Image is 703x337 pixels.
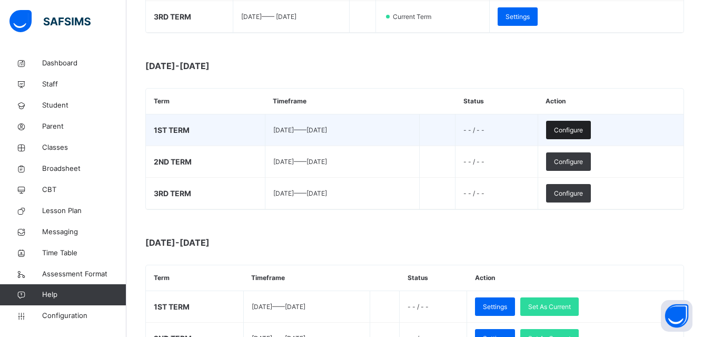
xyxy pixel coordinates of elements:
th: Action [467,265,684,291]
span: - - / - - [463,126,484,134]
th: Timeframe [265,89,419,114]
span: Classes [42,142,126,153]
span: Settings [483,302,507,312]
span: 3RD TERM [154,12,191,21]
span: [DATE]-[DATE] [145,60,356,72]
span: 3RD TERM [154,189,191,198]
img: safsims [9,10,91,32]
span: Set As Current [528,302,571,312]
span: Configuration [42,311,126,321]
span: Staff [42,79,126,90]
span: 2ND TERM [154,157,192,166]
th: Term [146,265,243,291]
span: [DATE]-[DATE] [145,236,356,249]
span: 1ST TERM [154,302,190,311]
span: Configure [554,126,583,135]
span: Help [42,290,126,300]
th: Action [538,89,684,114]
span: Configure [554,189,583,198]
span: Dashboard [42,58,126,69]
span: Time Table [42,248,126,258]
button: Open asap [661,300,692,332]
th: Term [146,89,265,114]
span: [DATE] —— [DATE] [273,158,327,166]
th: Status [456,89,538,114]
span: Messaging [42,227,126,237]
span: 1ST TERM [154,126,190,134]
span: [DATE] —— [DATE] [241,13,296,21]
span: Lesson Plan [42,206,126,216]
span: Configure [554,157,583,167]
span: CBT [42,185,126,195]
span: Student [42,100,126,111]
span: [DATE] —— [DATE] [252,303,305,311]
span: Parent [42,121,126,132]
span: Current Term [392,12,438,22]
span: Assessment Format [42,269,126,280]
span: - - / - - [463,158,484,166]
span: [DATE] —— [DATE] [273,189,327,197]
span: [DATE] —— [DATE] [273,126,327,134]
span: - - / - - [408,303,429,311]
th: Timeframe [243,265,370,291]
span: Broadsheet [42,163,126,174]
span: - - / - - [463,189,484,197]
th: Status [400,265,467,291]
span: Settings [506,12,530,22]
